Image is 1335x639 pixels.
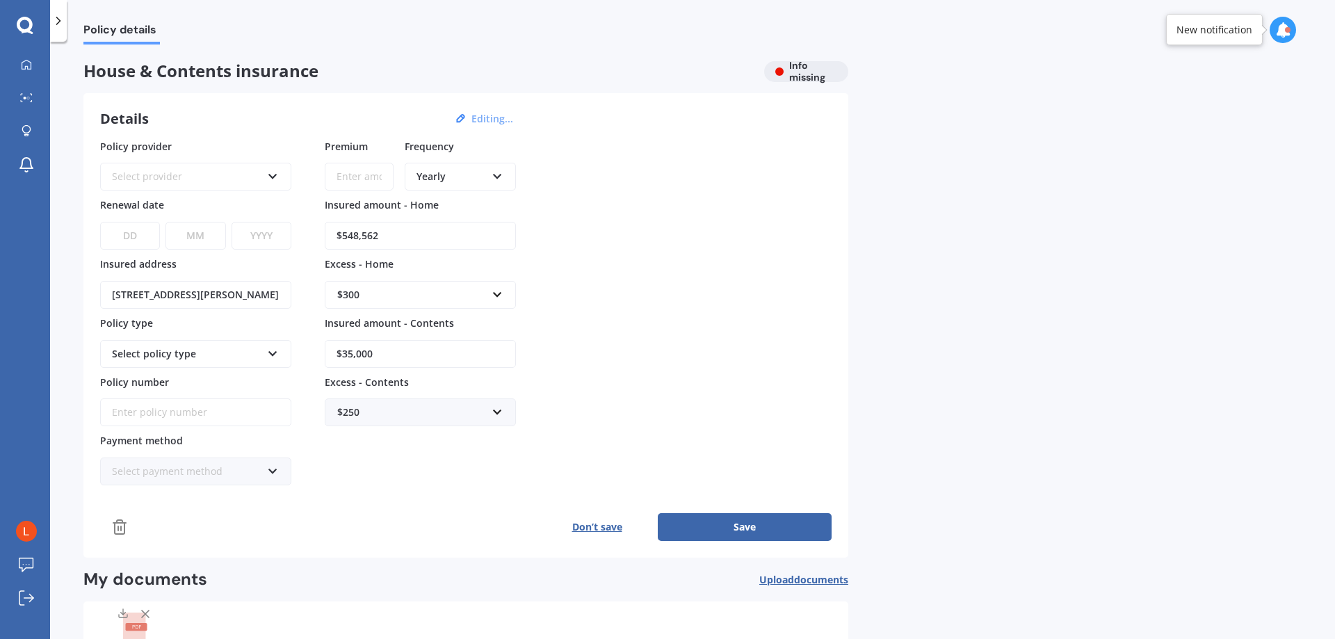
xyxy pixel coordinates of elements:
div: Select provider [112,169,261,184]
button: Uploaddocuments [759,569,848,590]
div: $300 [337,287,487,302]
button: Editing... [467,113,517,125]
span: Policy number [100,375,169,388]
span: documents [794,573,848,586]
div: Select payment method [112,464,261,479]
span: Renewal date [100,198,164,211]
img: ACg8ocI_o42ohjYGQwUNj4vtyi_OPyP2uC_15YwsV9RnuZx3qizoCA=s96-c [16,521,37,542]
span: Insured address [100,257,177,270]
span: Policy type [100,316,153,330]
span: Premium [325,139,368,152]
button: Save [658,513,832,541]
h3: Details [100,110,149,128]
span: Insured amount - Home [325,198,439,211]
span: Insured amount - Contents [325,316,454,330]
span: Policy provider [100,139,172,152]
div: Yearly [416,169,486,184]
input: Enter amount [325,222,516,250]
h2: My documents [83,569,207,590]
input: Enter policy number [100,398,291,426]
div: New notification [1176,23,1252,37]
span: Payment method [100,434,183,447]
button: Don’t save [536,513,658,541]
input: Enter amount [325,340,516,368]
span: Excess - Home [325,257,394,270]
span: Policy details [83,23,160,42]
div: Select policy type [112,346,261,362]
span: Upload [759,574,848,585]
span: Excess - Contents [325,375,409,388]
input: Enter address [100,281,291,309]
span: Frequency [405,139,454,152]
div: $250 [337,405,487,420]
span: House & Contents insurance [83,61,753,81]
input: Enter amount [325,163,394,191]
